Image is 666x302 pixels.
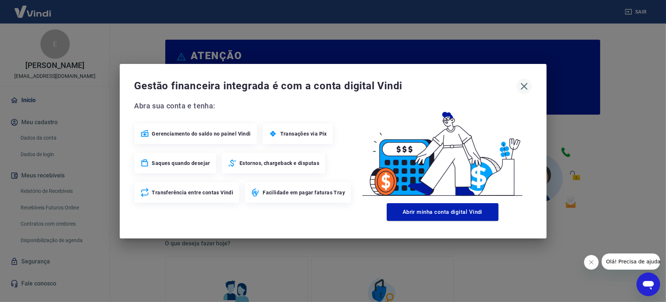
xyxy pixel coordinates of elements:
[584,255,599,270] iframe: Fechar mensagem
[263,189,345,196] span: Facilidade em pagar faturas Tray
[240,159,319,167] span: Estornos, chargeback e disputas
[637,273,660,296] iframe: Botão para abrir a janela de mensagens
[134,100,353,112] span: Abra sua conta e tenha:
[387,203,498,221] button: Abrir minha conta digital Vindi
[152,130,251,137] span: Gerenciamento do saldo no painel Vindi
[152,189,234,196] span: Transferência entre contas Vindi
[353,100,532,200] img: Good Billing
[134,79,516,93] span: Gestão financeira integrada é com a conta digital Vindi
[152,159,210,167] span: Saques quando desejar
[602,254,660,270] iframe: Mensagem da empresa
[280,130,327,137] span: Transações via Pix
[4,5,62,11] span: Olá! Precisa de ajuda?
